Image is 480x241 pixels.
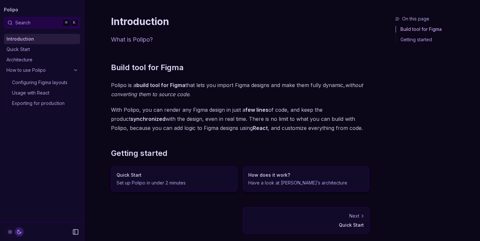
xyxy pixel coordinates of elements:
a: Exporting for production [9,98,80,108]
p: Next [349,213,359,219]
button: Search⌘K [4,17,80,29]
kbd: ⌘ [63,19,70,26]
h1: Introduction [111,16,369,27]
a: Build tool for Figma [111,62,184,73]
a: Introduction [4,34,80,44]
button: Collapse Sidebar [70,227,81,237]
p: With Polipo, you can render any Figma design in just a of code, and keep the product with the des... [111,105,369,133]
p: Have a look at [PERSON_NAME]’s architecture [248,180,364,186]
a: Quick Start [4,44,80,55]
p: Quick Start [248,222,364,228]
strong: few lines [245,107,268,113]
a: How does it work?Have a look at [PERSON_NAME]’s architecture [243,166,369,192]
a: Usage with React [9,88,80,98]
a: Architecture [4,55,80,65]
em: without converting them to source code [111,82,363,97]
p: What is Polipo? [111,35,369,44]
strong: React [253,125,268,131]
a: Getting started [396,34,477,43]
strong: build tool for Figma [136,82,185,88]
a: Polipo [4,5,18,14]
strong: synchronized [130,116,166,122]
button: Toggle Theme [5,227,24,237]
a: Quick StartSet up Polipo in under 2 minutes [111,166,238,192]
kbd: K [71,19,78,26]
p: Polipo is a that lets you import Figma designs and make them fully dynamic, . [111,81,369,99]
a: NextQuick Start [243,207,369,234]
h3: How does it work? [248,172,364,178]
h3: Quick Start [117,172,232,178]
a: Build tool for Figma [396,26,477,34]
a: Configuring Figma layouts [9,77,80,88]
a: Getting started [111,148,167,159]
p: Set up Polipo in under 2 minutes [117,180,232,186]
h3: On this page [395,16,477,22]
a: How to use Polipo [4,65,80,75]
